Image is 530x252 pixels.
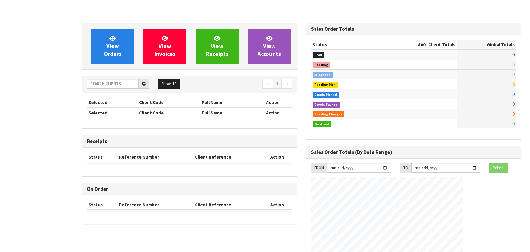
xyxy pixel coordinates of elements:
th: Action [262,200,292,210]
span: 0 [512,62,515,68]
h3: Receipts [87,138,292,144]
th: Reference Number [118,200,193,210]
nav: Page navigation [194,79,292,90]
span: Pending [313,62,330,68]
th: Status [311,40,379,50]
a: ViewInvoices [143,29,186,64]
th: Selected [87,98,138,107]
span: 0 [512,72,515,77]
span: 0 [512,91,515,97]
th: Status [87,200,118,210]
th: Full Name [200,98,254,107]
span: Pending Charges [313,111,345,117]
span: Goods Packed [313,102,340,108]
span: 0 [512,101,515,107]
th: Client Reference [193,200,263,210]
span: Pending Pick [313,82,338,88]
a: ViewReceipts [196,29,239,64]
a: 1 [273,79,282,89]
button: Refresh [489,163,508,173]
a: ← [262,79,273,89]
div: TO [400,163,411,173]
th: Client Reference [193,152,263,162]
th: Full Name [200,108,254,117]
th: Global Totals [457,40,516,50]
th: - Client Totals [379,40,457,50]
th: Status [87,152,118,162]
span: Goods Picked [313,92,339,98]
span: View Invoices [154,35,176,58]
th: Selected [87,108,138,117]
span: View Receipts [206,35,228,58]
span: Finalised [313,121,332,128]
a: → [281,79,292,89]
div: FROM [311,163,327,173]
a: ViewOrders [91,29,134,64]
span: 0 [512,81,515,87]
h3: Sales Order Totals (By Date Range) [311,149,516,155]
input: Search clients [87,79,139,89]
th: Client Code [138,108,201,117]
span: 0 [512,111,515,117]
span: 0 [512,121,515,127]
span: Allocated [313,72,333,78]
a: ViewAccounts [248,29,291,64]
span: Draft [313,52,325,58]
h3: Sales Order Totals [311,26,516,32]
span: View Orders [104,35,121,58]
th: Action [254,98,292,107]
th: Client Code [138,98,201,107]
span: View Accounts [258,35,281,58]
span: A00 [418,42,426,47]
h3: On Order [87,186,292,192]
th: Reference Number [118,152,193,162]
th: Action [262,152,292,162]
span: 0 [512,52,515,58]
button: Show: 10 [158,79,180,89]
th: Action [254,108,292,117]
